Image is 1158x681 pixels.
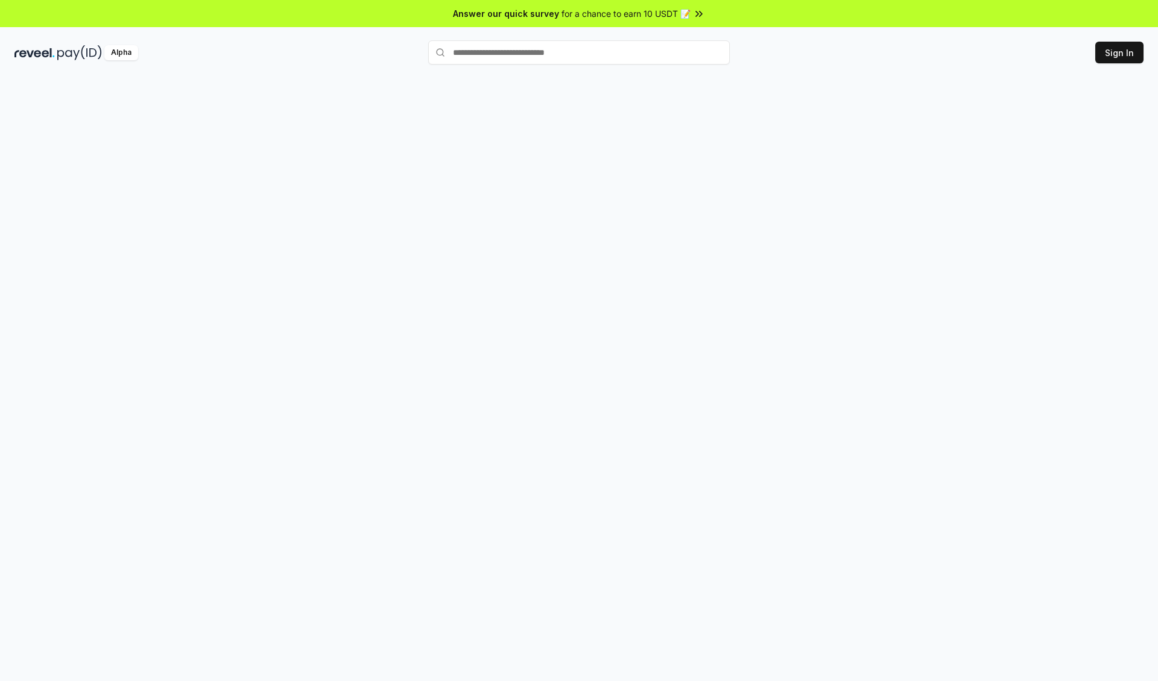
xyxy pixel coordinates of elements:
span: Answer our quick survey [453,7,559,20]
button: Sign In [1095,42,1144,63]
img: reveel_dark [14,45,55,60]
img: pay_id [57,45,102,60]
div: Alpha [104,45,138,60]
span: for a chance to earn 10 USDT 📝 [562,7,691,20]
